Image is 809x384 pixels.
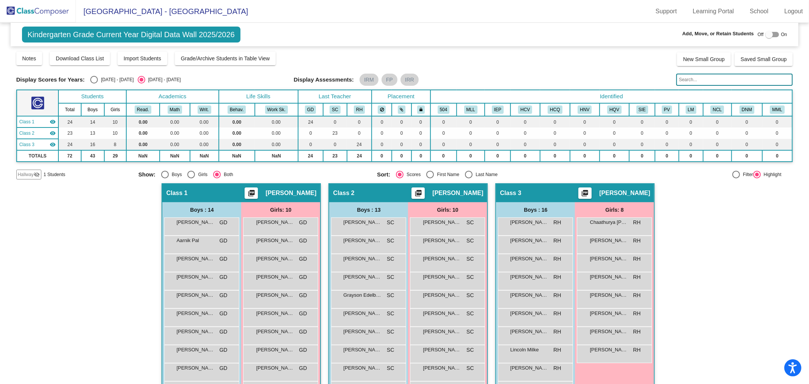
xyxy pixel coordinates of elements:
span: RH [553,310,561,318]
td: 0.00 [255,139,298,150]
span: Hallway [18,171,34,178]
mat-radio-group: Select an option [138,171,371,178]
th: Academics [126,90,219,103]
span: SC [387,273,394,281]
th: Multilingual Learner [457,103,485,116]
div: First Name [434,171,459,178]
span: SC [387,237,394,245]
td: 0 [679,127,703,139]
td: 0 [457,139,485,150]
span: Class 3 [500,189,521,197]
span: [PERSON_NAME] [432,189,483,197]
button: Download Class List [50,52,110,65]
td: 0 [629,116,655,127]
td: 0 [679,116,703,127]
span: GD [219,310,227,318]
button: MML [770,105,784,114]
td: 0 [540,127,570,139]
td: 0 [655,139,679,150]
td: 14 [81,116,104,127]
div: Boys [169,171,182,178]
td: 0 [298,127,323,139]
span: RH [553,219,561,227]
span: GD [299,219,307,227]
span: [PERSON_NAME] [256,273,294,281]
td: 0 [762,150,793,162]
td: 29 [104,150,126,162]
span: Chaathurya [PERSON_NAME] [590,219,628,226]
button: Saved Small Group [735,52,793,66]
td: 24 [298,116,323,127]
a: School [744,5,774,17]
td: 0.00 [190,127,219,139]
td: 0 [570,150,599,162]
td: 0 [629,150,655,162]
td: 0 [703,150,732,162]
span: [PERSON_NAME] [423,255,461,263]
td: 0 [412,150,430,162]
mat-icon: visibility [50,119,56,125]
span: RH [633,237,641,245]
span: [PERSON_NAME] [510,219,548,226]
div: Girls [195,171,207,178]
td: 8 [104,139,126,150]
th: Hi Cap - Verbal & Quantitative Qualification [600,103,630,116]
span: Grayson Edelbrock [343,291,381,299]
div: Highlight [761,171,782,178]
span: GD [299,273,307,281]
td: 0 [392,116,412,127]
span: Notes [22,55,36,61]
td: 0 [323,139,347,150]
td: 0 [679,150,703,162]
td: 0 [511,116,540,127]
td: NaN [255,150,298,162]
td: 0 [600,150,630,162]
td: 0 [457,127,485,139]
div: Girls: 8 [575,202,654,217]
span: [PERSON_NAME] [176,219,214,226]
span: [PERSON_NAME] [176,255,214,263]
span: RH [553,255,561,263]
td: 0 [655,150,679,162]
td: 0 [392,139,412,150]
span: Aarnik Pal [176,237,214,244]
span: Grade/Archive Students in Table View [181,55,270,61]
span: [PERSON_NAME] [PERSON_NAME] [343,219,381,226]
td: 72 [58,150,81,162]
button: Grade/Archive Students in Table View [175,52,276,65]
span: [PERSON_NAME] [176,273,214,281]
td: 0 [372,116,392,127]
span: [PERSON_NAME] [343,255,381,263]
mat-radio-group: Select an option [377,171,610,178]
span: RH [633,255,641,263]
span: [PERSON_NAME] [256,291,294,299]
span: [PERSON_NAME] [423,310,461,317]
span: RH [553,291,561,299]
td: 0.00 [219,139,255,150]
mat-icon: picture_as_pdf [414,189,423,200]
th: Monitored ML [762,103,793,116]
td: 24 [58,116,81,127]
span: GD [219,291,227,299]
th: Ginger Donohue [298,103,323,116]
span: GD [219,237,227,245]
mat-chip: IRR [401,74,419,86]
div: Both [221,171,233,178]
td: 0 [511,150,540,162]
td: 0 [485,150,511,162]
th: Life Skills [219,90,298,103]
span: Saved Small Group [741,56,787,62]
div: Boys : 16 [496,202,575,217]
span: Class 3 [19,141,35,148]
button: NCL [710,105,724,114]
span: GD [219,219,227,227]
button: HCV [518,105,532,114]
td: 10 [104,127,126,139]
td: 16 [81,139,104,150]
td: 0.00 [190,139,219,150]
span: [PERSON_NAME] [423,237,461,244]
td: NaN [160,150,190,162]
span: Download Class List [56,55,104,61]
mat-icon: visibility [50,130,56,136]
div: Girls: 10 [408,202,487,217]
